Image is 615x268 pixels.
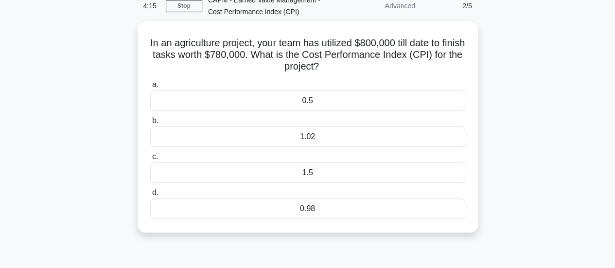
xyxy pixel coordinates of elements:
span: a. [152,80,158,89]
div: 1.5 [150,162,465,183]
span: d. [152,188,158,197]
span: c. [152,152,158,161]
div: 1.02 [150,126,465,147]
h5: In an agriculture project, your team has utilized $800,000 till date to finish tasks worth $780,0... [149,37,466,73]
div: 0.5 [150,90,465,111]
span: b. [152,116,158,125]
div: 0.98 [150,198,465,219]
